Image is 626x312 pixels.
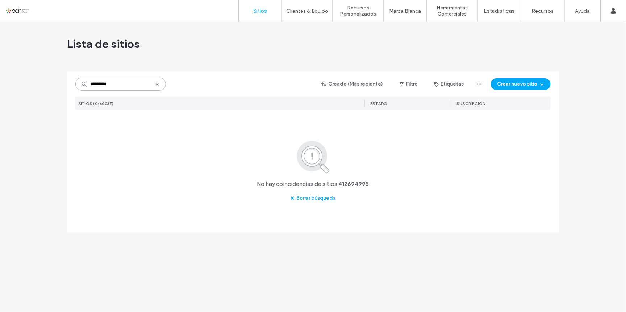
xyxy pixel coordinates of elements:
span: No hay coincidencias de sitios [257,180,338,188]
label: Sitios [254,8,267,14]
button: Filtro [392,78,425,90]
label: Estadísticas [484,8,515,14]
label: Marca Blanca [389,8,421,14]
span: SITIOS (0/60037) [78,101,114,106]
label: Recursos [532,8,554,14]
span: 412694995 [339,180,369,188]
button: Crear nuevo sitio [491,78,551,90]
label: Recursos Personalizados [333,5,383,17]
button: Borrar búsqueda [284,192,343,204]
img: search.svg [287,140,339,174]
button: Creado (Más reciente) [315,78,389,90]
span: Ayuda [16,5,36,12]
label: Herramientas Comerciales [427,5,477,17]
span: Suscripción [457,101,486,106]
span: ESTADO [370,101,388,106]
button: Etiquetas [428,78,471,90]
span: Lista de sitios [67,37,140,51]
label: Clientes & Equipo [287,8,329,14]
label: Ayuda [575,8,590,14]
